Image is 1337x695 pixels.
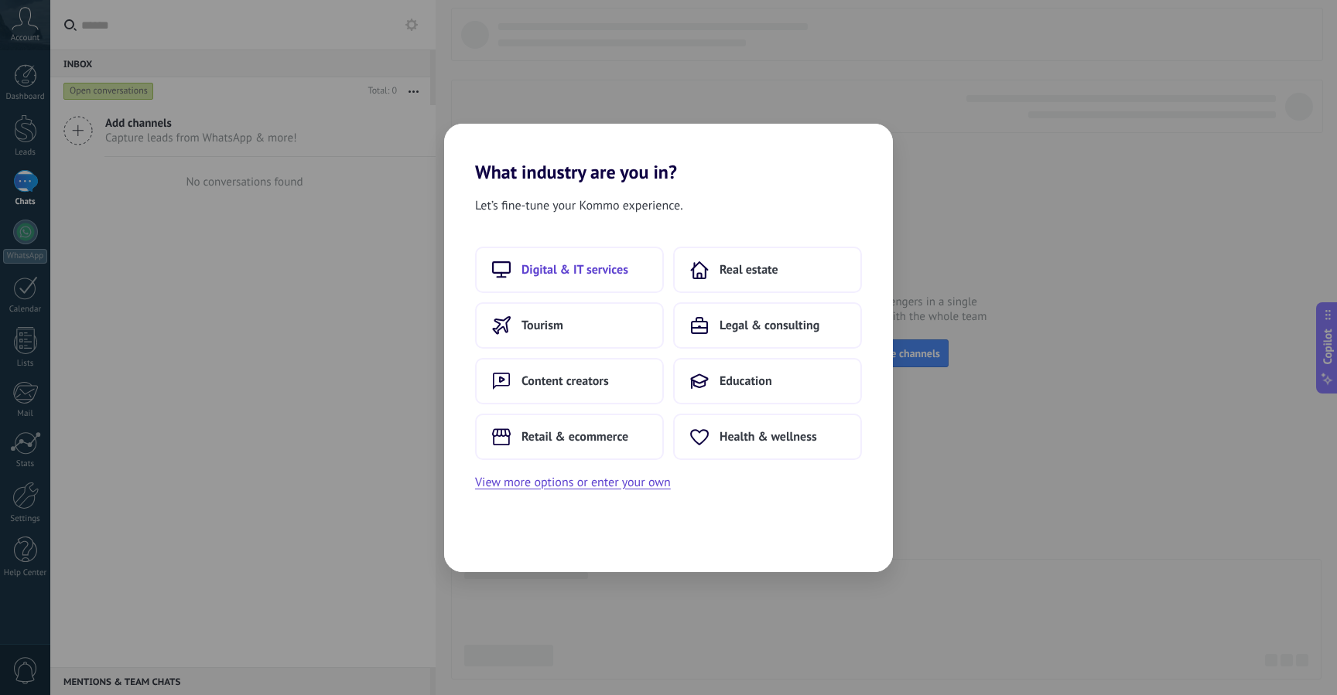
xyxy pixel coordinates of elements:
button: Legal & consulting [673,302,862,349]
span: Legal & consulting [720,318,819,333]
span: Content creators [521,373,609,389]
button: Digital & IT services [475,247,664,293]
span: Retail & ecommerce [521,429,628,445]
button: Retail & ecommerce [475,414,664,460]
button: Health & wellness [673,414,862,460]
button: Education [673,358,862,404]
span: Digital & IT services [521,262,628,278]
button: Tourism [475,302,664,349]
button: Real estate [673,247,862,293]
span: Health & wellness [720,429,817,445]
button: Content creators [475,358,664,404]
span: Education [720,373,772,389]
button: View more options or enter your own [475,472,671,492]
span: Tourism [521,318,563,333]
span: Let’s fine-tune your Kommo experience. [475,196,683,216]
span: Real estate [720,262,778,278]
h2: What industry are you in? [444,124,893,183]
